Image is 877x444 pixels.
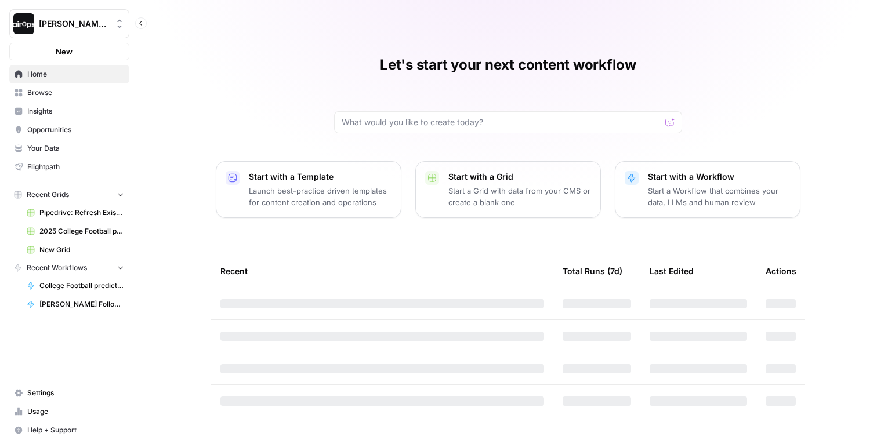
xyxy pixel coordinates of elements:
a: Opportunities [9,121,129,139]
button: New [9,43,129,60]
p: Start a Workflow that combines your data, LLMs and human review [648,185,791,208]
span: College Football prediction [39,281,124,291]
div: Actions [766,255,796,287]
a: 2025 College Football prediction Grid [21,222,129,241]
span: 2025 College Football prediction Grid [39,226,124,236]
a: Settings [9,384,129,402]
a: Insights [9,102,129,121]
a: Home [9,65,129,83]
p: Launch best-practice driven templates for content creation and operations [249,185,392,208]
a: [PERSON_NAME] Follow Up [21,295,129,314]
img: Dille-Sandbox Logo [13,13,34,34]
span: Your Data [27,143,124,154]
span: Opportunities [27,125,124,135]
button: Start with a TemplateLaunch best-practice driven templates for content creation and operations [216,161,401,218]
p: Start with a Workflow [648,171,791,183]
span: Pipedrive: Refresh Existing Content [39,208,124,218]
span: Settings [27,388,124,398]
a: Your Data [9,139,129,158]
p: Start with a Grid [448,171,591,183]
button: Recent Workflows [9,259,129,276]
span: Insights [27,106,124,117]
h1: Let's start your next content workflow [380,56,636,74]
button: Recent Grids [9,186,129,203]
span: New [56,46,73,57]
div: Last Edited [650,255,694,287]
a: College Football prediction [21,276,129,295]
span: [PERSON_NAME] Follow Up [39,299,124,310]
span: Recent Grids [27,190,69,200]
button: Workspace: Dille-Sandbox [9,9,129,38]
button: Start with a GridStart a Grid with data from your CMS or create a blank one [415,161,601,218]
a: New Grid [21,241,129,259]
p: Start with a Template [249,171,392,183]
a: Flightpath [9,158,129,176]
input: What would you like to create today? [342,117,661,128]
a: Browse [9,83,129,102]
div: Recent [220,255,544,287]
span: Usage [27,406,124,417]
p: Start a Grid with data from your CMS or create a blank one [448,185,591,208]
a: Pipedrive: Refresh Existing Content [21,203,129,222]
span: Recent Workflows [27,263,87,273]
span: Home [27,69,124,79]
a: Usage [9,402,129,421]
span: Help + Support [27,425,124,435]
span: Browse [27,88,124,98]
button: Help + Support [9,421,129,439]
span: New Grid [39,245,124,255]
span: Flightpath [27,162,124,172]
div: Total Runs (7d) [563,255,622,287]
span: [PERSON_NAME]-Sandbox [39,18,109,30]
button: Start with a WorkflowStart a Workflow that combines your data, LLMs and human review [615,161,800,218]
